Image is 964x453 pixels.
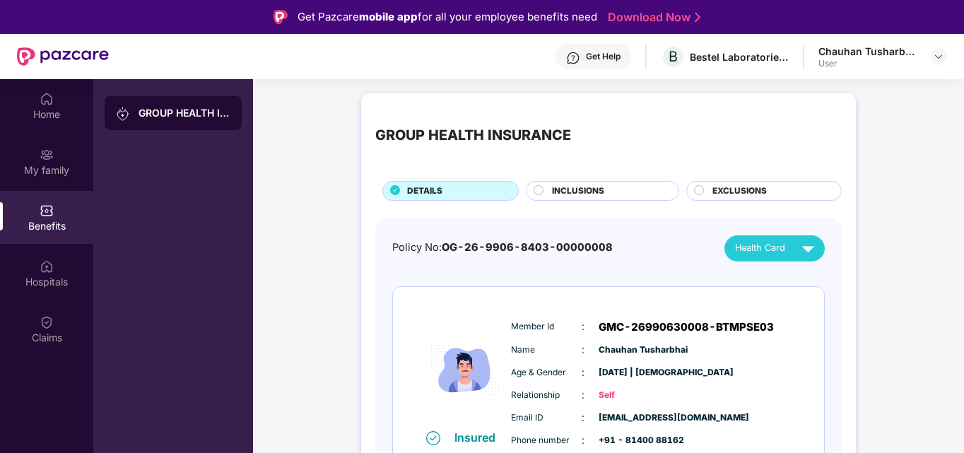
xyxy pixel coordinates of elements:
[407,184,442,198] span: DETAILS
[599,343,669,357] span: Chauhan Tusharbhai
[511,411,582,425] span: Email ID
[582,433,584,448] span: :
[582,342,584,358] span: :
[511,320,582,334] span: Member Id
[40,315,54,329] img: svg+xml;base64,PHN2ZyBpZD0iQ2xhaW0iIHhtbG5zPSJodHRwOi8vd3d3LnczLm9yZy8yMDAwL3N2ZyIgd2lkdGg9IjIwIi...
[511,389,582,402] span: Relationship
[511,434,582,447] span: Phone number
[139,106,230,120] div: GROUP HEALTH INSURANCE
[724,235,825,261] button: Health Card
[933,51,944,62] img: svg+xml;base64,PHN2ZyBpZD0iRHJvcGRvd24tMzJ4MzIiIHhtbG5zPSJodHRwOi8vd3d3LnczLm9yZy8yMDAwL3N2ZyIgd2...
[669,48,678,65] span: B
[17,47,109,66] img: New Pazcare Logo
[599,319,774,336] span: GMC-26990630008-BTMPSE03
[442,241,613,254] span: OG-26-9906-8403-00000008
[608,10,696,25] a: Download Now
[818,58,917,69] div: User
[426,431,440,445] img: svg+xml;base64,PHN2ZyB4bWxucz0iaHR0cDovL3d3dy53My5vcmcvMjAwMC9zdmciIHdpZHRoPSIxNiIgaGVpZ2h0PSIxNi...
[511,366,582,380] span: Age & Gender
[116,107,130,121] img: svg+xml;base64,PHN2ZyB3aWR0aD0iMjAiIGhlaWdodD0iMjAiIHZpZXdCb3g9IjAgMCAyMCAyMCIgZmlsbD0ibm9uZSIgeG...
[298,8,597,25] div: Get Pazcare for all your employee benefits need
[712,184,767,198] span: EXCLUSIONS
[818,45,917,58] div: Chauhan Tusharbhai
[599,411,669,425] span: [EMAIL_ADDRESS][DOMAIN_NAME]
[40,259,54,273] img: svg+xml;base64,PHN2ZyBpZD0iSG9zcGl0YWxzIiB4bWxucz0iaHR0cDovL3d3dy53My5vcmcvMjAwMC9zdmciIHdpZHRoPS...
[582,410,584,425] span: :
[586,51,621,62] div: Get Help
[375,124,571,146] div: GROUP HEALTH INSURANCE
[796,236,821,261] img: svg+xml;base64,PHN2ZyB4bWxucz0iaHR0cDovL3d3dy53My5vcmcvMjAwMC9zdmciIHZpZXdCb3g9IjAgMCAyNCAyNCIgd2...
[552,184,604,198] span: INCLUSIONS
[599,434,669,447] span: +91 - 81400 88162
[359,10,418,23] strong: mobile app
[454,430,504,445] div: Insured
[392,240,613,256] div: Policy No:
[40,148,54,162] img: svg+xml;base64,PHN2ZyB3aWR0aD0iMjAiIGhlaWdodD0iMjAiIHZpZXdCb3g9IjAgMCAyMCAyMCIgZmlsbD0ibm9uZSIgeG...
[690,50,789,64] div: Bestel Laboratories Private Limited
[274,10,288,24] img: Logo
[40,92,54,106] img: svg+xml;base64,PHN2ZyBpZD0iSG9tZSIgeG1sbnM9Imh0dHA6Ly93d3cudzMub3JnLzIwMDAvc3ZnIiB3aWR0aD0iMjAiIG...
[695,10,700,25] img: Stroke
[599,366,669,380] span: [DATE] | [DEMOGRAPHIC_DATA]
[735,241,785,255] span: Health Card
[566,51,580,65] img: svg+xml;base64,PHN2ZyBpZD0iSGVscC0zMngzMiIgeG1sbnM9Imh0dHA6Ly93d3cudzMub3JnLzIwMDAvc3ZnIiB3aWR0aD...
[511,343,582,357] span: Name
[599,389,669,402] span: Self
[423,310,507,430] img: icon
[582,319,584,334] span: :
[40,204,54,218] img: svg+xml;base64,PHN2ZyBpZD0iQmVuZWZpdHMiIHhtbG5zPSJodHRwOi8vd3d3LnczLm9yZy8yMDAwL3N2ZyIgd2lkdGg9Ij...
[582,365,584,380] span: :
[582,387,584,403] span: :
